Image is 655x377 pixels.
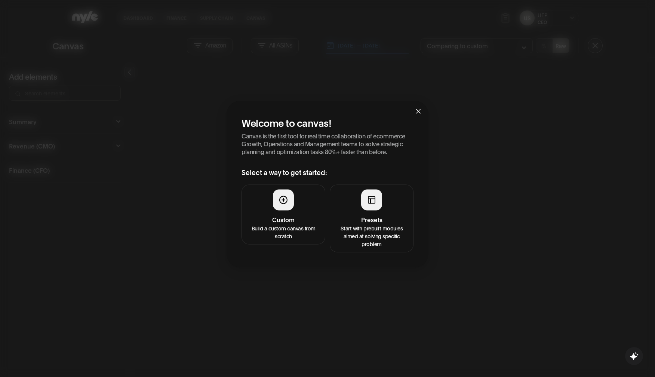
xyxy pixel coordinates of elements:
p: Start with prebuilt modules aimed at solving specific problem [335,224,409,248]
button: PresetsStart with prebuilt modules aimed at solving specific problem [330,185,413,252]
span: close [415,108,421,114]
button: Close [408,101,428,121]
button: CustomBuild a custom canvas from scratch [242,185,325,245]
h2: Welcome to canvas! [242,116,413,129]
h4: Presets [335,215,409,224]
h3: Select a way to get started: [242,167,413,177]
p: Build a custom canvas from scratch [246,224,320,240]
p: Canvas is the first tool for real time collaboration of ecommerce Growth, Operations and Manageme... [242,132,413,155]
h4: Custom [246,215,320,224]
